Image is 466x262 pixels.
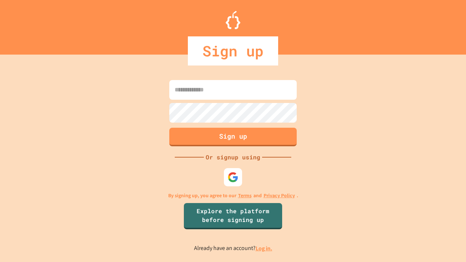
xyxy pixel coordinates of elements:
[188,36,278,65] div: Sign up
[406,201,459,232] iframe: chat widget
[168,192,298,199] p: By signing up, you agree to our and .
[435,233,459,255] iframe: chat widget
[264,192,295,199] a: Privacy Policy
[204,153,262,162] div: Or signup using
[228,172,238,183] img: google-icon.svg
[184,203,282,229] a: Explore the platform before signing up
[226,11,240,29] img: Logo.svg
[238,192,252,199] a: Terms
[194,244,272,253] p: Already have an account?
[169,128,297,146] button: Sign up
[256,245,272,252] a: Log in.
